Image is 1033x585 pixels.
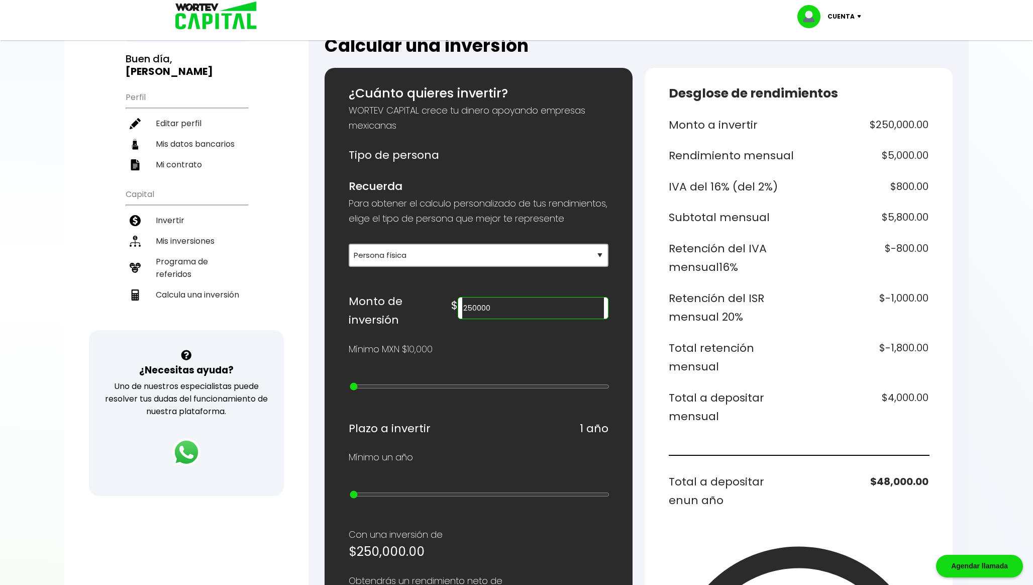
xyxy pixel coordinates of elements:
[349,146,608,165] h6: Tipo de persona
[126,251,248,284] a: Programa de referidos
[803,472,929,510] h6: $48,000.00
[669,339,795,376] h6: Total retención mensual
[669,146,795,165] h6: Rendimiento mensual
[102,380,271,418] p: Uno de nuestros especialistas puede resolver tus dudas del funcionamiento de nuestra plataforma.
[803,208,929,227] h6: $5,800.00
[325,36,953,56] h2: Calcular una inversión
[126,154,248,175] a: Mi contrato
[126,210,248,231] a: Invertir
[349,342,433,357] p: Mínimo MXN $10,000
[669,208,795,227] h6: Subtotal mensual
[126,231,248,251] a: Mis inversiones
[130,262,141,273] img: recomiendanos-icon.9b8e9327.svg
[669,116,795,135] h6: Monto a invertir
[126,86,248,175] ul: Perfil
[580,419,608,438] h6: 1 año
[669,177,795,197] h6: IVA del 16% (del 2%)
[828,9,855,24] p: Cuenta
[669,289,795,327] h6: Retención del ISR mensual 20%
[172,438,200,466] img: logos_whatsapp-icon.242b2217.svg
[349,450,413,465] p: Mínimo un año
[803,146,929,165] h6: $5,000.00
[855,15,868,18] img: icon-down
[126,64,213,78] b: [PERSON_NAME]
[349,419,431,438] h6: Plazo a invertir
[130,118,141,129] img: editar-icon.952d3147.svg
[126,134,248,154] a: Mis datos bancarios
[130,289,141,301] img: calculadora-icon.17d418c4.svg
[669,84,928,103] h5: Desglose de rendimientos
[349,177,608,196] h6: Recuerda
[669,239,795,277] h6: Retención del IVA mensual 16%
[139,363,234,377] h3: ¿Necesitas ayuda?
[803,388,929,426] h6: $4,000.00
[126,53,248,78] h3: Buen día,
[803,339,929,376] h6: $-1,800.00
[130,215,141,226] img: invertir-icon.b3b967d7.svg
[803,289,929,327] h6: $-1,000.00
[451,296,458,315] h6: $
[803,239,929,277] h6: $-800.00
[349,84,608,103] h5: ¿Cuánto quieres invertir?
[349,196,608,226] p: Para obtener el calculo personalizado de tus rendimientos, elige el tipo de persona que mejor te ...
[669,388,795,426] h6: Total a depositar mensual
[349,542,608,561] h5: $250,000.00
[797,5,828,28] img: profile-image
[126,284,248,305] a: Calcula una inversión
[349,103,608,133] p: WORTEV CAPITAL crece tu dinero apoyando empresas mexicanas
[130,139,141,150] img: datos-icon.10cf9172.svg
[126,113,248,134] a: Editar perfil
[130,236,141,247] img: inversiones-icon.6695dc30.svg
[803,116,929,135] h6: $250,000.00
[126,183,248,330] ul: Capital
[803,177,929,197] h6: $800.00
[130,159,141,170] img: contrato-icon.f2db500c.svg
[669,472,795,510] h6: Total a depositar en un año
[349,527,608,542] p: Con una inversión de
[936,555,1023,577] div: Agendar llamada
[349,292,451,330] h6: Monto de inversión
